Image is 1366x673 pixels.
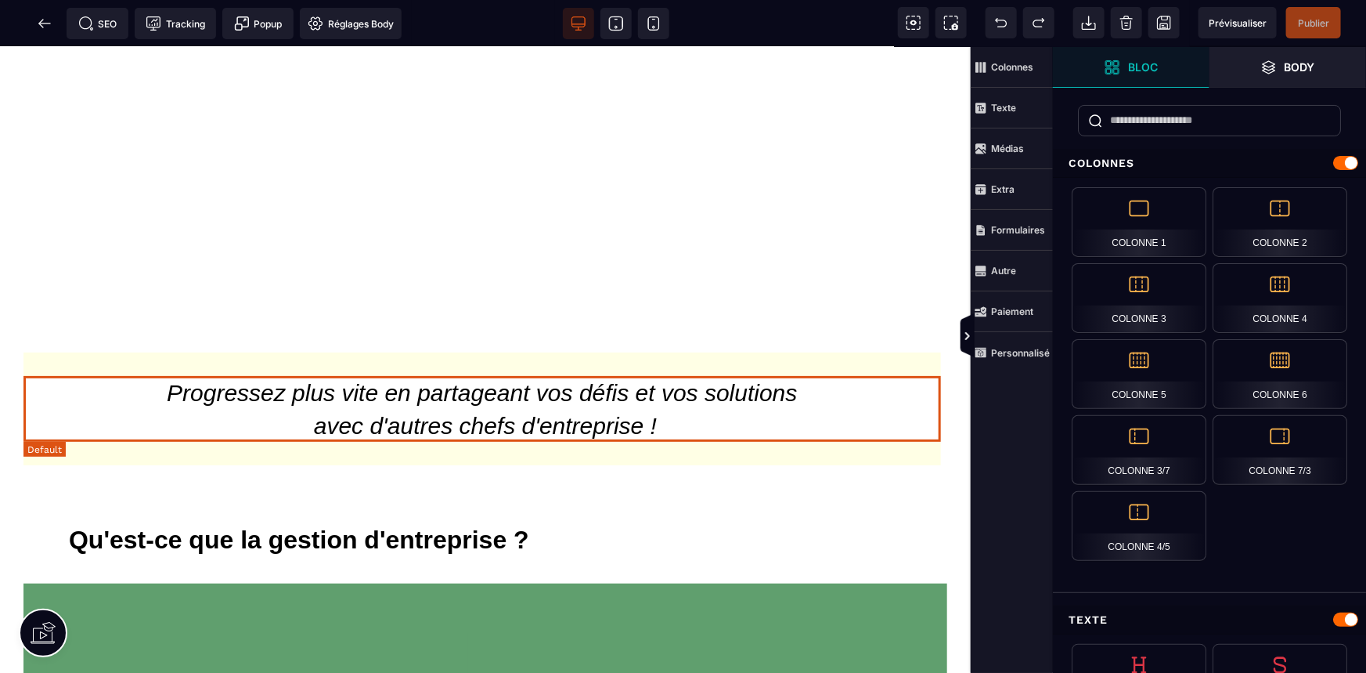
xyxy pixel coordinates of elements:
div: Colonne 5 [1072,339,1206,409]
div: Colonne 1 [1072,187,1206,257]
span: Personnalisé [971,332,1053,373]
strong: Médias [991,143,1024,154]
div: Colonne 7/3 [1213,415,1347,485]
strong: Paiement [991,306,1033,317]
strong: Texte [991,102,1016,114]
span: Ouvrir les blocs [1053,47,1209,88]
span: Prévisualiser [1209,17,1267,29]
span: Voir les composants [898,7,929,38]
strong: Formulaires [991,224,1045,236]
span: Aperçu [1198,7,1277,38]
div: Colonne 3/7 [1072,415,1206,485]
span: Paiement [971,291,1053,332]
span: Extra [971,169,1053,210]
span: Colonnes [971,47,1053,88]
div: Colonne 4 [1213,263,1347,333]
div: Colonne 2 [1213,187,1347,257]
div: Colonne 3 [1072,263,1206,333]
span: Capture d'écran [935,7,967,38]
span: Métadata SEO [67,8,128,39]
span: Tracking [146,16,205,31]
span: Nettoyage [1111,7,1142,38]
div: Texte [1053,606,1366,635]
span: Voir tablette [600,8,632,39]
div: Colonne 6 [1213,339,1347,409]
span: Voir bureau [563,8,594,39]
strong: Bloc [1128,61,1158,73]
i: Progressez plus vite en partageant vos défis et vos solutions avec d'autres chefs d'entreprise ! [167,333,804,392]
span: Défaire [986,7,1017,38]
span: Code de suivi [135,8,216,39]
strong: Colonnes [991,61,1033,73]
span: Retour [29,8,60,39]
span: SEO [78,16,117,31]
span: Importer [1073,7,1105,38]
span: Popup [234,16,283,31]
strong: Autre [991,265,1016,277]
span: Ouvrir les calques [1209,47,1366,88]
span: Réglages Body [308,16,394,31]
span: Rétablir [1023,7,1054,38]
strong: Extra [991,183,1015,195]
strong: Personnalisé [991,347,1050,359]
div: Colonne 4/5 [1072,491,1206,561]
span: Médias [971,128,1053,169]
span: Formulaires [971,210,1053,251]
span: Enregistrer le contenu [1286,7,1341,38]
span: Publier [1298,17,1329,29]
span: Favicon [300,8,402,39]
span: Voir mobile [638,8,669,39]
span: Autre [971,251,1053,291]
strong: Body [1285,61,1315,73]
span: Enregistrer [1148,7,1180,38]
div: Qu'est-ce que la gestion d'entreprise ? [23,478,947,508]
span: Afficher les vues [1053,313,1069,360]
span: Créer une alerte modale [222,8,294,39]
span: Texte [971,88,1053,128]
div: Colonnes [1053,149,1366,178]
